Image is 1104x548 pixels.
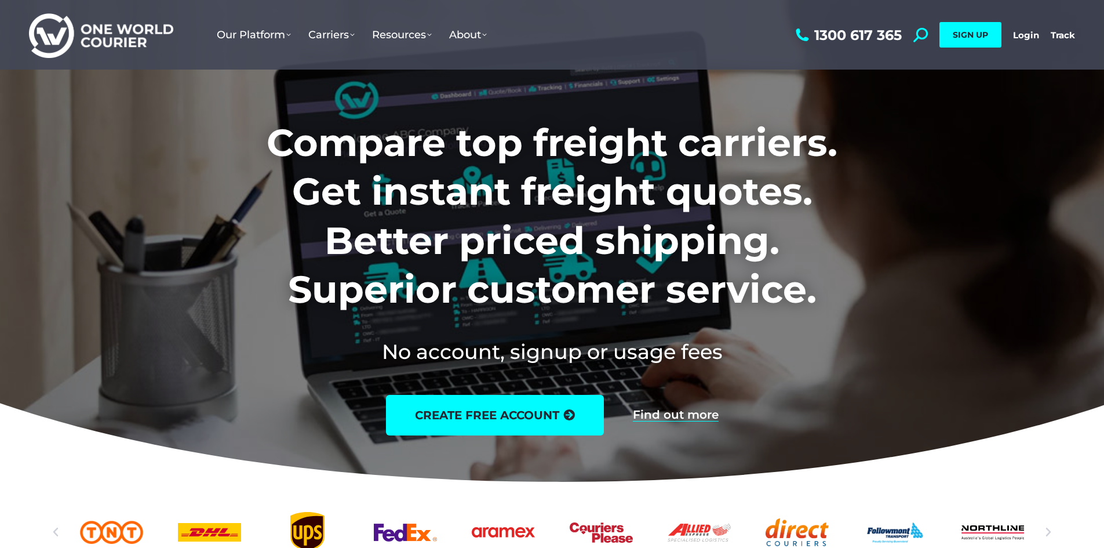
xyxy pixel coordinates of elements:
a: Carriers [300,17,363,53]
a: Find out more [633,409,719,422]
span: Resources [372,28,432,41]
span: Carriers [308,28,355,41]
a: 1300 617 365 [793,28,902,42]
span: Our Platform [217,28,291,41]
h1: Compare top freight carriers. Get instant freight quotes. Better priced shipping. Superior custom... [190,118,914,314]
a: Login [1013,30,1039,41]
span: About [449,28,487,41]
span: SIGN UP [953,30,988,40]
a: About [440,17,495,53]
a: SIGN UP [939,22,1001,48]
a: Our Platform [208,17,300,53]
a: create free account [386,395,604,436]
h2: No account, signup or usage fees [190,337,914,366]
a: Resources [363,17,440,53]
img: One World Courier [29,12,173,59]
a: Track [1051,30,1075,41]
